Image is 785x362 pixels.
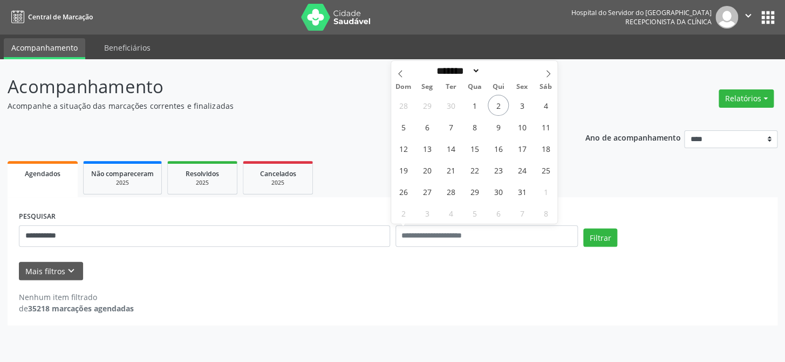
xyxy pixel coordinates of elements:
span: Sáb [534,83,557,90]
div: Nenhum item filtrado [19,291,134,303]
a: Acompanhamento [4,38,85,59]
button: Filtrar [583,228,617,247]
span: Ter [439,83,462,90]
span: Outubro 14, 2025 [440,138,461,159]
p: Acompanhe a situação das marcações correntes e finalizadas [8,100,547,112]
span: Recepcionista da clínica [625,17,712,26]
span: Outubro 19, 2025 [393,159,414,180]
span: Outubro 16, 2025 [488,138,509,159]
span: Resolvidos [186,169,219,178]
span: Outubro 13, 2025 [417,138,438,159]
span: Novembro 1, 2025 [535,181,556,202]
span: Outubro 11, 2025 [535,116,556,137]
span: Qua [462,83,486,90]
img: img [715,6,738,29]
button:  [738,6,759,29]
span: Outubro 22, 2025 [464,159,485,180]
span: Seg [415,83,439,90]
button: apps [759,8,777,27]
span: Outubro 25, 2025 [535,159,556,180]
input: Year [480,65,516,76]
div: 2025 [91,179,154,187]
span: Outubro 18, 2025 [535,138,556,159]
span: Outubro 5, 2025 [393,116,414,137]
span: Outubro 29, 2025 [464,181,485,202]
span: Dom [391,83,415,90]
span: Outubro 23, 2025 [488,159,509,180]
span: Outubro 20, 2025 [417,159,438,180]
button: Mais filtroskeyboard_arrow_down [19,262,83,281]
div: 2025 [251,179,305,187]
i:  [742,10,754,22]
span: Setembro 29, 2025 [417,95,438,116]
span: Novembro 2, 2025 [393,203,414,224]
span: Outubro 28, 2025 [440,181,461,202]
span: Outubro 1, 2025 [464,95,485,116]
span: Cancelados [260,169,296,178]
a: Central de Marcação [8,8,93,26]
span: Outubro 7, 2025 [440,116,461,137]
span: Outubro 12, 2025 [393,138,414,159]
span: Qui [486,83,510,90]
span: Outubro 17, 2025 [511,138,533,159]
span: Novembro 5, 2025 [464,203,485,224]
span: Sex [510,83,534,90]
span: Novembro 8, 2025 [535,203,556,224]
span: Outubro 21, 2025 [440,159,461,180]
span: Outubro 27, 2025 [417,181,438,202]
p: Acompanhamento [8,73,547,100]
span: Outubro 3, 2025 [511,95,533,116]
span: Outubro 24, 2025 [511,159,533,180]
span: Outubro 6, 2025 [417,116,438,137]
span: Novembro 6, 2025 [488,203,509,224]
p: Ano de acompanhamento [585,130,680,144]
i: keyboard_arrow_down [65,265,77,277]
span: Novembro 3, 2025 [417,203,438,224]
div: 2025 [175,179,229,187]
a: Beneficiários [97,38,158,57]
span: Setembro 28, 2025 [393,95,414,116]
button: Relatórios [719,89,774,108]
span: Outubro 10, 2025 [511,116,533,137]
span: Outubro 8, 2025 [464,116,485,137]
span: Outubro 26, 2025 [393,181,414,202]
span: Setembro 30, 2025 [440,95,461,116]
div: de [19,303,134,314]
select: Month [433,65,481,76]
span: Outubro 15, 2025 [464,138,485,159]
div: Hospital do Servidor do [GEOGRAPHIC_DATA] [571,8,712,17]
span: Novembro 7, 2025 [511,203,533,224]
span: Outubro 9, 2025 [488,116,509,137]
span: Agendados [25,169,60,178]
span: Não compareceram [91,169,154,178]
span: Outubro 2, 2025 [488,95,509,116]
span: Outubro 4, 2025 [535,95,556,116]
strong: 35218 marcações agendadas [28,303,134,314]
span: Outubro 31, 2025 [511,181,533,202]
span: Outubro 30, 2025 [488,181,509,202]
span: Central de Marcação [28,12,93,22]
label: PESQUISAR [19,208,56,225]
span: Novembro 4, 2025 [440,203,461,224]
